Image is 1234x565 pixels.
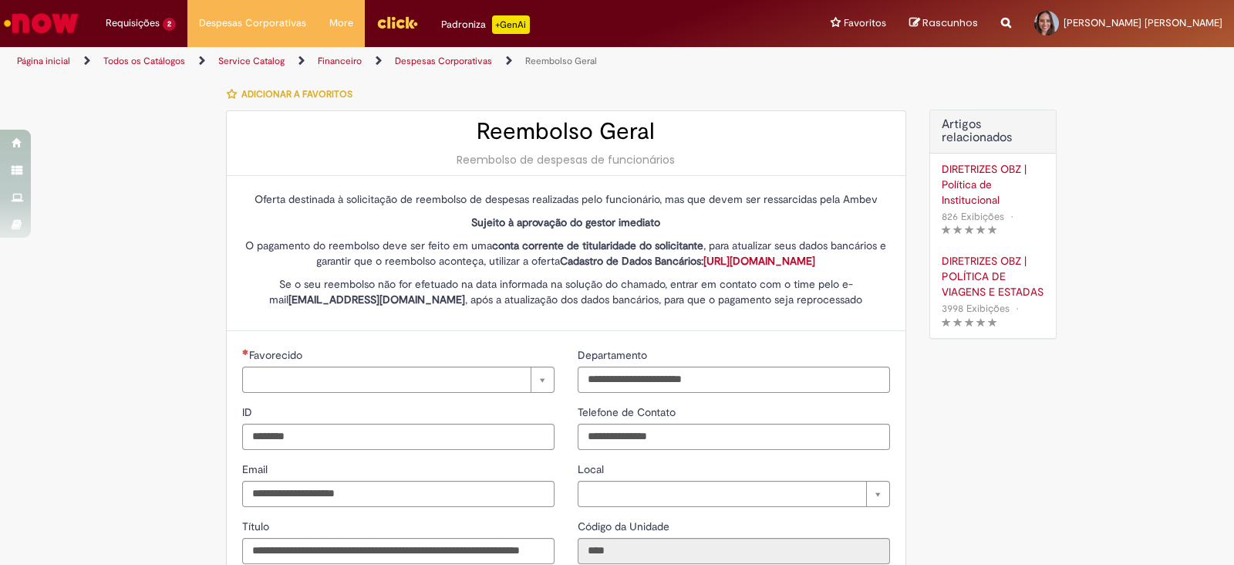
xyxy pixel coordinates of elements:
img: ServiceNow [2,8,81,39]
a: Limpar campo Local [578,481,890,507]
span: Despesas Corporativas [199,15,306,31]
span: Título [242,519,272,533]
input: Telefone de Contato [578,424,890,450]
a: Todos os Catálogos [103,55,185,67]
ul: Trilhas de página [12,47,811,76]
p: +GenAi [492,15,530,34]
span: Departamento [578,348,650,362]
span: 826 Exibições [942,210,1004,223]
span: Somente leitura - Código da Unidade [578,519,673,533]
span: More [329,15,353,31]
span: Requisições [106,15,160,31]
a: [URL][DOMAIN_NAME] [703,254,815,268]
strong: Sujeito à aprovação do gestor imediato [471,215,660,229]
a: Página inicial [17,55,70,67]
input: Email [242,481,555,507]
span: • [1013,298,1022,319]
a: Financeiro [318,55,362,67]
span: • [1007,206,1017,227]
strong: Cadastro de Dados Bancários: [560,254,815,268]
span: Telefone de Contato [578,405,679,419]
a: Limpar campo Favorecido [242,367,555,393]
h3: Artigos relacionados [942,118,1044,145]
p: Se o seu reembolso não for efetuado na data informada na solução do chamado, entrar em contato co... [242,276,890,307]
span: Favoritos [844,15,886,31]
div: Reembolso de despesas de funcionários [242,152,890,167]
h2: Reembolso Geral [242,119,890,144]
span: Necessários [242,349,249,355]
label: Somente leitura - Código da Unidade [578,519,673,534]
button: Adicionar a Favoritos [226,78,361,110]
input: Código da Unidade [578,538,890,564]
strong: conta corrente de titularidade do solicitante [492,239,703,252]
span: [PERSON_NAME] [PERSON_NAME] [1064,16,1222,29]
a: Rascunhos [909,16,978,31]
p: O pagamento do reembolso deve ser feito em uma , para atualizar seus dados bancários e garantir q... [242,238,890,269]
span: Email [242,462,271,476]
span: Local [578,462,607,476]
p: Oferta destinada à solicitação de reembolso de despesas realizadas pelo funcionário, mas que deve... [242,191,890,207]
span: Adicionar a Favoritos [241,88,352,100]
span: Rascunhos [922,15,978,30]
span: Necessários - Favorecido [249,348,305,362]
span: 3998 Exibições [942,302,1010,315]
a: DIRETRIZES OBZ | Política de Institucional [942,161,1044,208]
a: Reembolso Geral [525,55,597,67]
a: Despesas Corporativas [395,55,492,67]
a: DIRETRIZES OBZ | POLÍTICA DE VIAGENS E ESTADAS [942,253,1044,299]
div: Padroniza [441,15,530,34]
input: ID [242,424,555,450]
a: Service Catalog [218,55,285,67]
img: click_logo_yellow_360x200.png [376,11,418,34]
input: Título [242,538,555,564]
input: Departamento [578,367,890,393]
span: 2 [163,18,176,31]
span: ID [242,405,255,419]
strong: [EMAIL_ADDRESS][DOMAIN_NAME] [288,293,465,306]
